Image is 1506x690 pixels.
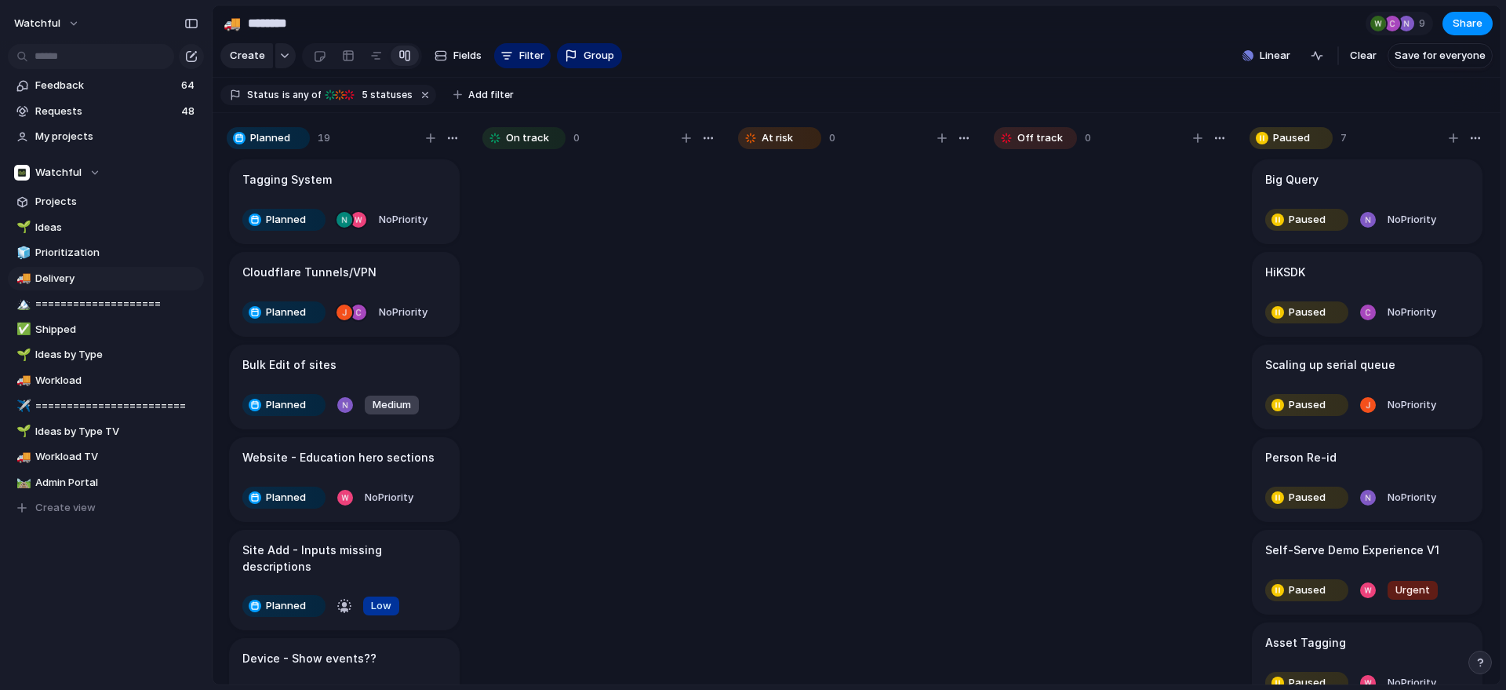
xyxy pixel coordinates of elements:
[762,130,793,146] span: At risk
[494,43,551,68] button: Filter
[1388,305,1436,318] span: No Priority
[1395,582,1430,598] span: Urgent
[266,305,306,320] span: Planned
[373,397,411,413] span: Medium
[14,271,30,287] button: 🚚
[1340,130,1347,146] span: 7
[35,104,176,119] span: Requests
[1453,16,1482,31] span: Share
[16,346,27,364] div: 🌱
[1252,252,1482,337] div: HiKSDKPausedNoPriority
[379,213,427,225] span: No Priority
[506,130,549,146] span: On track
[242,171,332,188] h1: Tagging System
[8,471,204,495] a: 🛤️Admin Portal
[220,11,245,36] button: 🚚
[1261,485,1352,510] button: Paused
[365,491,413,503] span: No Priority
[229,345,460,429] div: Bulk Edit of sitesPlannedMedium
[229,159,460,244] div: Tagging SystemPlannedNoPriority
[1350,48,1377,64] span: Clear
[371,598,391,614] span: Low
[35,449,198,465] span: Workload TV
[35,475,198,491] span: Admin Portal
[181,78,198,93] span: 64
[16,371,27,389] div: 🚚
[35,500,96,516] span: Create view
[1289,490,1326,506] span: Paused
[279,86,324,104] button: isany of
[8,369,204,392] div: 🚚Workload
[7,11,88,36] button: watchful
[16,269,27,287] div: 🚚
[1260,48,1290,64] span: Linear
[8,190,204,214] a: Projects
[35,220,198,235] span: Ideas
[1395,48,1486,64] span: Save for everyone
[1085,130,1091,146] span: 0
[181,104,198,119] span: 48
[14,449,30,465] button: 🚚
[829,130,835,146] span: 0
[229,252,460,337] div: Cloudflare Tunnels/VPNPlannedNoPriority
[1261,207,1352,232] button: Paused
[290,88,321,102] span: any of
[14,424,30,440] button: 🌱
[322,86,416,104] button: 5 statuses
[266,490,306,506] span: Planned
[35,373,198,389] span: Workload
[379,305,427,318] span: No Priority
[229,530,460,630] div: Site Add - Inputs missing descriptionsPlannedLow
[8,445,204,469] a: 🚚Workload TV
[14,322,30,338] button: ✅
[8,318,204,341] a: ✅Shipped
[1265,542,1439,559] h1: Self-Serve Demo Experience V1
[453,48,482,64] span: Fields
[584,48,614,64] span: Group
[1265,634,1346,652] h1: Asset Tagging
[318,130,330,146] span: 19
[361,485,417,510] button: NoPriority
[282,88,290,102] span: is
[1252,159,1482,244] div: Big QueryPausedNoPriority
[35,165,82,181] span: Watchful
[8,343,204,367] a: 🌱Ideas by Type
[35,398,198,414] span: ========================
[8,292,204,316] a: 🏔️====================
[8,420,204,444] a: 🌱Ideas by Type TV
[359,593,403,619] button: Low
[375,300,431,325] button: NoPriority
[16,320,27,338] div: ✅
[1265,449,1337,466] h1: Person Re-id
[247,88,279,102] span: Status
[35,245,198,261] span: Prioritization
[242,650,376,667] h1: Device - Show events??
[361,392,423,418] button: Medium
[1261,300,1352,325] button: Paused
[8,241,204,265] a: 🧊Prioritization
[1384,207,1440,232] button: NoPriority
[8,100,204,123] a: Requests48
[14,475,30,491] button: 🛤️
[242,264,376,281] h1: Cloudflare Tunnels/VPN
[266,212,306,228] span: Planned
[266,598,306,614] span: Planned
[8,74,204,97] a: Feedback64
[1252,437,1482,522] div: Person Re-idPausedNoPriority
[8,125,204,148] a: My projects
[1265,356,1395,374] h1: Scaling up serial queue
[357,88,413,102] span: statuses
[230,48,265,64] span: Create
[8,496,204,520] button: Create view
[1261,578,1352,603] button: Paused
[8,394,204,418] div: ✈️========================
[224,13,241,34] div: 🚚
[35,129,198,144] span: My projects
[35,78,176,93] span: Feedback
[1388,43,1493,68] button: Save for everyone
